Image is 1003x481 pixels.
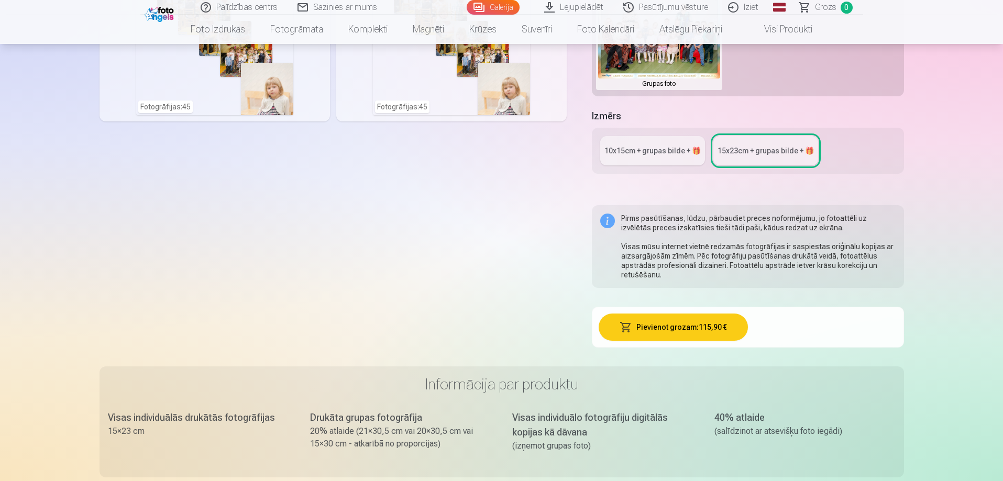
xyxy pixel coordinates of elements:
[735,15,825,44] a: Visi produkti
[815,1,836,14] span: Grozs
[509,15,565,44] a: Suvenīri
[718,146,814,156] div: 15x23сm + grupas bilde + 🎁
[108,425,289,438] div: 15×23 cm
[310,410,491,425] div: Drukāta grupas fotogrāfija
[512,440,693,452] div: (izņemot grupas foto)
[178,15,258,44] a: Foto izdrukas
[457,15,509,44] a: Krūzes
[841,2,853,14] span: 0
[336,15,400,44] a: Komplekti
[714,410,896,425] div: 40% atlaide
[145,4,177,22] img: /fa1
[310,425,491,450] div: 20% atlaide (21×30,5 cm vai 20×30,5 cm vai 15×30 cm - atkarībā no proporcijas)
[714,425,896,438] div: (salīdzinot ar atsevišķu foto iegādi)
[400,15,457,44] a: Magnēti
[604,146,701,156] div: 10x15сm + grupas bilde + 🎁
[713,136,818,165] a: 15x23сm + grupas bilde + 🎁
[592,109,903,124] h5: Izmērs
[565,15,647,44] a: Foto kalendāri
[258,15,336,44] a: Fotogrāmata
[599,314,748,341] button: Pievienot grozam:115,90 €
[512,410,693,440] div: Visas individuālo fotogrāfiju digitālās kopijas kā dāvana
[647,15,735,44] a: Atslēgu piekariņi
[621,214,895,279] div: Pirms pasūtīšanas, lūdzu, pārbaudiet preces noformējumu, jo fotoattēli uz izvēlētās preces izskat...
[600,136,705,165] a: 10x15сm + grupas bilde + 🎁
[108,410,289,425] div: Visas individuālās drukātās fotogrāfijas
[108,375,896,394] h3: Informācija par produktu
